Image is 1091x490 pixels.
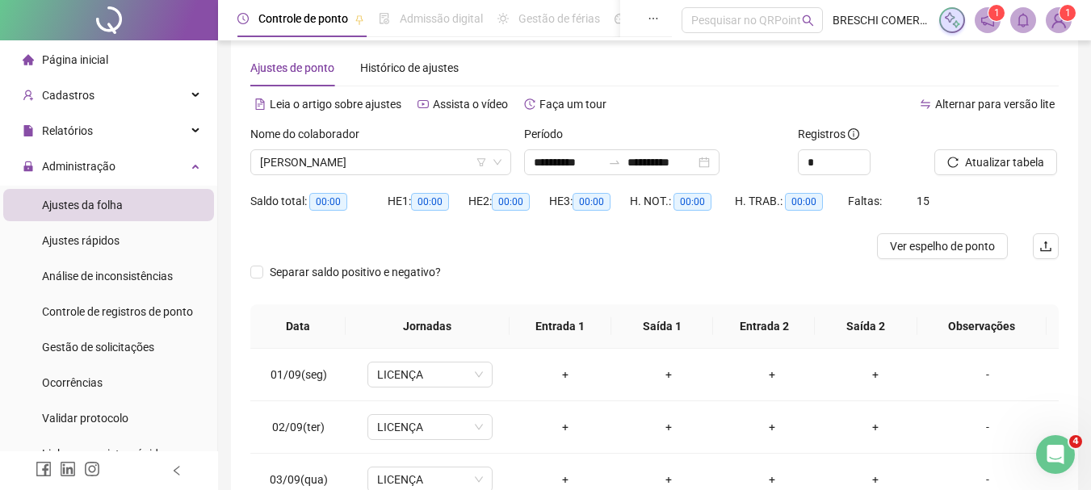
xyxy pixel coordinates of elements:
div: + [630,471,707,488]
img: 14300 [1047,8,1071,32]
span: 00:00 [785,193,823,211]
span: Ocorrências [42,376,103,389]
span: Assista o vídeo [433,98,508,111]
span: Gestão de férias [518,12,600,25]
span: 02/09(ter) [272,421,325,433]
img: sparkle-icon.fc2bf0ac1784a2077858766a79e2daf3.svg [943,11,961,29]
div: + [837,471,914,488]
span: 00:00 [573,193,611,211]
button: Ver espelho de ponto [877,233,1008,259]
span: Análise de inconsistências [42,270,173,283]
div: - [940,418,1035,436]
span: linkedin [60,461,76,477]
span: 15 [917,195,929,207]
span: Separar saldo positivo e negativo? [263,263,447,281]
span: Página inicial [42,53,108,66]
div: + [733,366,811,383]
span: dashboard [615,13,626,24]
span: Faça um tour [539,98,606,111]
label: Período [524,125,573,143]
span: Gestão de solicitações [42,341,154,354]
span: Controle de ponto [258,12,348,25]
span: Admissão digital [400,12,483,25]
span: Ajustes rápidos [42,234,120,247]
span: Relatórios [42,124,93,137]
span: BRESCHI COMERCIO DE ALIMENTOS [833,11,929,29]
th: Jornadas [346,304,510,349]
sup: Atualize o seu contato no menu Meus Dados [1060,5,1076,21]
th: Saída 1 [611,304,713,349]
span: Administração [42,160,115,173]
span: Cadastros [42,89,94,102]
div: + [630,366,707,383]
span: swap-right [608,156,621,169]
span: to [608,156,621,169]
div: Saldo total: [250,192,388,211]
span: sun [497,13,509,24]
div: H. NOT.: [630,192,735,211]
span: bell [1016,13,1030,27]
div: + [837,418,914,436]
span: Leia o artigo sobre ajustes [270,98,401,111]
span: info-circle [848,128,859,140]
div: HE 2: [468,192,549,211]
th: Saída 2 [815,304,917,349]
th: Entrada 2 [713,304,815,349]
div: + [837,366,914,383]
span: Alternar para versão lite [935,98,1055,111]
span: Ajustes de ponto [250,61,334,74]
span: Faltas: [848,195,884,207]
button: Atualizar tabela [934,149,1057,175]
span: Ajustes da folha [42,199,123,211]
span: file [23,125,34,136]
span: ellipsis [648,13,659,24]
label: Nome do colaborador [250,125,370,143]
th: Entrada 1 [510,304,611,349]
span: 03/09(qua) [270,473,328,486]
span: 00:00 [673,193,711,211]
th: Data [250,304,346,349]
span: 01/09(seg) [271,368,327,381]
span: clock-circle [237,13,249,24]
span: Registros [798,125,859,143]
span: left [171,465,183,476]
span: Ver espelho de ponto [890,237,995,255]
div: + [630,418,707,436]
span: facebook [36,461,52,477]
div: H. TRAB.: [735,192,848,211]
div: HE 1: [388,192,468,211]
span: reload [947,157,959,168]
span: file-text [254,98,266,110]
span: Histórico de ajustes [360,61,459,74]
span: Controle de registros de ponto [42,305,193,318]
span: user-add [23,90,34,101]
span: Observações [930,317,1034,335]
div: + [527,366,604,383]
span: notification [980,13,995,27]
div: - [940,366,1035,383]
span: search [802,15,814,27]
span: 00:00 [411,193,449,211]
span: youtube [418,98,429,110]
span: file-done [379,13,390,24]
span: 00:00 [309,193,347,211]
span: lock [23,161,34,172]
span: 1 [994,7,1000,19]
span: swap [920,98,931,110]
span: Validar protocolo [42,412,128,425]
div: + [733,418,811,436]
sup: 1 [988,5,1005,21]
span: 1 [1065,7,1071,19]
div: + [527,471,604,488]
span: upload [1039,240,1052,253]
span: filter [476,157,486,167]
div: + [527,418,604,436]
span: down [493,157,502,167]
div: HE 3: [549,192,630,211]
span: LICENÇA [377,415,483,439]
span: Atualizar tabela [965,153,1044,171]
span: instagram [84,461,100,477]
div: + [733,471,811,488]
iframe: Intercom live chat [1036,435,1075,474]
span: 00:00 [492,193,530,211]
